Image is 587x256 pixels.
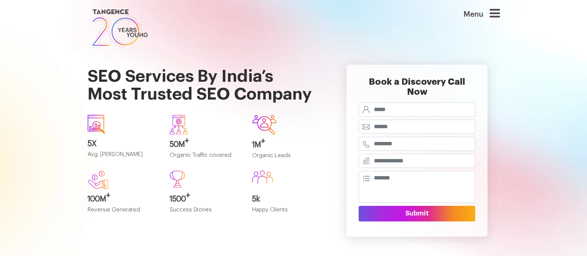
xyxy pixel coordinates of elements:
sup: + [185,137,189,145]
img: Group%20586.svg [252,171,273,184]
h3: 1500 [170,195,241,203]
img: icon1.svg [88,115,105,134]
sup: + [261,137,265,145]
p: Success Stories [170,207,241,219]
sup: + [186,192,190,199]
p: Organic Leads [252,153,323,165]
img: Path%20473.svg [170,171,185,188]
button: Submit [359,206,475,221]
h3: 5X [88,140,159,148]
h3: 5k [252,195,323,203]
p: Avg. [PERSON_NAME] [88,152,159,164]
h3: 100M [88,195,159,203]
h2: Book a Discovery Call Now [359,77,475,103]
sup: + [106,192,110,199]
img: logo SVG [88,7,149,50]
h1: SEO Services By India’s Most Trusted SEO Company [88,50,323,109]
h3: 50M [170,140,241,149]
p: Revenue Generated [88,207,159,219]
h3: 1M [252,141,323,149]
p: Organic Traffic covered [170,152,241,165]
img: Group-640.svg [170,115,188,134]
img: new.svg [88,171,108,189]
img: Group-642.svg [252,115,277,135]
p: Happy Clients [252,207,323,219]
